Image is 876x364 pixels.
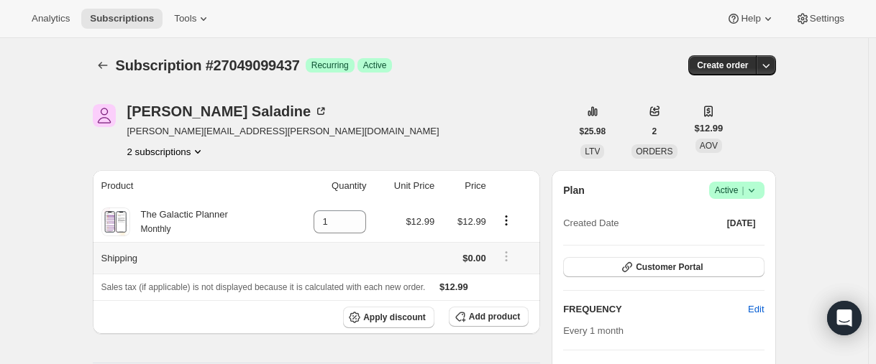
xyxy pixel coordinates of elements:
button: Help [718,9,783,29]
span: Help [741,13,760,24]
button: Subscriptions [93,55,113,75]
th: Quantity [286,170,371,202]
span: Subscriptions [90,13,154,24]
div: [PERSON_NAME] Saladine [127,104,329,118]
span: ORDERS [636,146,672,157]
h2: FREQUENCY [563,302,748,317]
button: 2 [644,121,666,141]
span: Edit [748,302,764,317]
div: The Galactic Planner [130,207,228,236]
span: Every 1 month [563,325,624,336]
img: product img [103,207,128,236]
button: Settings [787,9,853,29]
span: Recurring [311,60,349,71]
span: $12.99 [406,216,434,227]
button: Edit [739,298,772,321]
span: Sales tax (if applicable) is not displayed because it is calculated with each new order. [101,282,426,292]
span: Angela Saladine [93,104,116,127]
span: LTV [585,146,600,157]
button: Create order [688,55,757,75]
button: Shipping actions [495,248,518,264]
button: Analytics [23,9,78,29]
button: $25.98 [571,121,615,141]
th: Unit Price [370,170,439,202]
button: Add product [449,307,529,327]
span: Customer Portal [636,261,703,273]
button: Subscriptions [81,9,163,29]
th: Price [439,170,491,202]
span: Analytics [32,13,70,24]
button: Customer Portal [563,257,764,277]
span: Subscription #27049099437 [116,57,300,73]
span: | [742,185,744,196]
span: Settings [810,13,844,24]
span: [PERSON_NAME][EMAIL_ADDRESS][PERSON_NAME][DOMAIN_NAME] [127,124,439,139]
small: Monthly [141,224,171,234]
button: Apply discount [343,307,434,328]
h2: Plan [563,183,585,197]
span: 2 [652,126,657,137]
div: Open Intercom Messenger [827,301,862,335]
span: Created Date [563,216,619,230]
span: $12.99 [439,281,468,292]
span: $12.99 [457,216,486,227]
button: [DATE] [718,213,765,233]
span: AOV [700,141,718,151]
span: Apply discount [363,312,426,323]
span: Add product [469,311,520,322]
span: Tools [174,13,196,24]
span: $25.98 [580,126,606,137]
span: [DATE] [727,218,756,229]
span: $12.99 [695,121,724,136]
button: Product actions [127,144,206,159]
button: Product actions [495,213,518,228]
th: Product [93,170,286,202]
span: $0.00 [462,253,486,263]
th: Shipping [93,242,286,274]
span: Active [715,183,759,197]
button: Tools [165,9,219,29]
span: Active [363,60,387,71]
span: Create order [697,60,748,71]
